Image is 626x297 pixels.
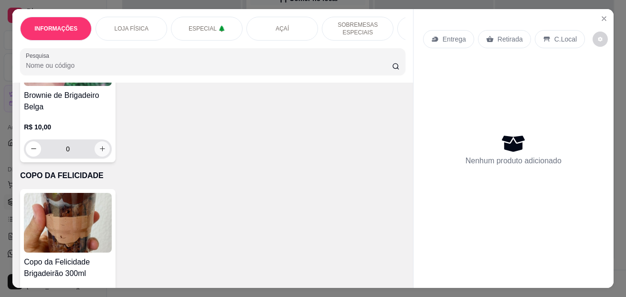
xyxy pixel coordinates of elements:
[466,155,562,167] p: Nenhum produto adicionado
[26,61,392,70] input: Pesquisa
[443,34,466,44] p: Entrega
[330,21,385,36] p: SOBREMESAS ESPECIAIS
[189,25,225,32] p: ESPECIAL 🌲
[276,25,289,32] p: AÇAÍ
[24,256,112,279] h4: Copo da Felicidade Brigadeirão 300ml
[95,141,110,157] button: increase-product-quantity
[26,141,41,157] button: decrease-product-quantity
[26,52,53,60] label: Pesquisa
[34,25,77,32] p: INFORMAÇÕES
[20,170,405,181] p: COPO DA FELICIDADE
[115,25,149,32] p: LOJA FÍSICA
[24,193,112,253] img: product-image
[554,34,577,44] p: C.Local
[24,122,112,132] p: R$ 10,00
[593,32,608,47] button: decrease-product-quantity
[596,11,612,26] button: Close
[24,90,112,113] h4: Brownie de Brigadeiro Belga
[498,34,523,44] p: Retirada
